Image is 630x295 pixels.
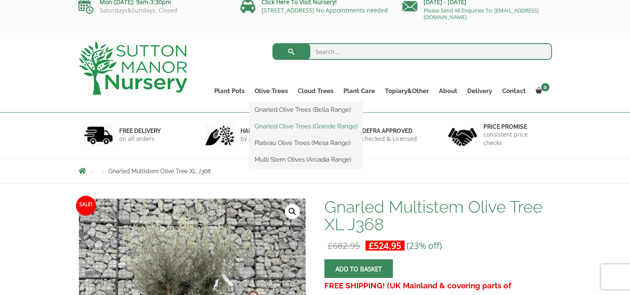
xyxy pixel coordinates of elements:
a: Delivery [462,85,497,97]
span: £ [328,240,333,251]
a: [STREET_ADDRESS] No Appointments needed [262,6,388,14]
span: £ [369,240,374,251]
span: Gnarled Multistem Olive Tree XL J368 [108,168,211,175]
span: Sale! [76,196,96,216]
a: Multi Stem Olives (Arcadia Range) [250,153,363,166]
p: by professionals [240,135,286,143]
a: Topiary&Other [380,85,434,97]
bdi: 682.95 [328,240,360,251]
a: Olive Trees [250,85,293,97]
p: consistent price checks [483,130,547,147]
img: 4.jpg [448,123,477,148]
input: Search... [272,43,552,60]
nav: Breadcrumbs [78,167,552,174]
img: 1.jpg [84,125,113,146]
h6: Price promise [483,123,547,130]
a: Please Send All Enquiries To: [EMAIL_ADDRESS][DOMAIN_NAME] [424,7,539,21]
p: checked & Licensed [362,135,417,143]
a: Cloud Trees [293,85,338,97]
a: View full-screen image gallery [285,204,300,219]
a: 0 [531,85,552,97]
h6: hand picked [240,127,286,135]
a: Plant Care [338,85,380,97]
a: Gnarled Olive Trees (Bella Range) [250,103,363,116]
p: Saturdays&Sundays: Closed [78,7,228,14]
span: (23% off) [407,240,442,251]
bdi: 524.95 [369,240,401,251]
a: Plateau Olive Trees (Mesa Range) [250,137,363,149]
h1: Gnarled Multistem Olive Tree XL J368 [324,198,552,233]
p: on all orders [119,135,161,143]
a: Plant Pots [209,85,250,97]
a: Gnarled Olive Trees (Grande Range) [250,120,363,133]
span: 0 [541,83,549,91]
h6: FREE DELIVERY [119,127,161,135]
img: 2.jpg [205,125,234,146]
img: logo [78,41,187,95]
a: Contact [497,85,531,97]
button: Add to basket [324,259,393,278]
a: About [434,85,462,97]
h6: Defra approved [362,127,417,135]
